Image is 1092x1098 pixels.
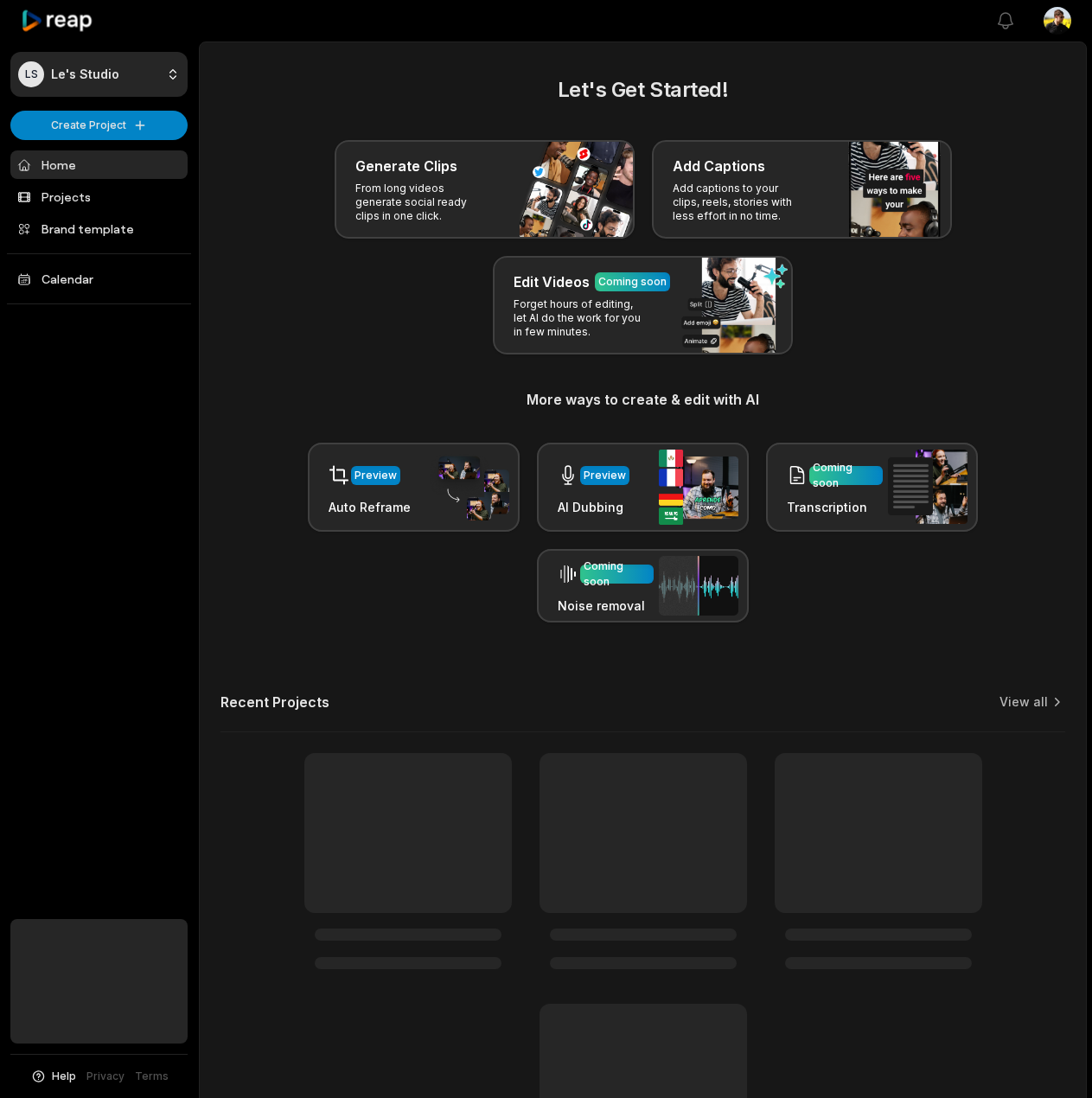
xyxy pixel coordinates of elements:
[355,156,457,176] h3: Generate Clips
[355,182,489,223] p: From long videos generate social ready clips in one click.
[584,559,650,590] div: Coming soon
[888,450,967,524] img: transcription.png
[813,460,879,491] div: Coming soon
[10,214,188,243] a: Brand template
[51,67,119,82] p: Le's Studio
[220,389,1065,410] h3: More ways to create & edit with AI
[30,1069,76,1084] button: Help
[220,693,329,711] h2: Recent Projects
[659,450,738,525] img: ai_dubbing.png
[329,498,411,516] h3: Auto Reframe
[10,111,188,140] button: Create Project
[999,693,1048,711] a: View all
[514,271,590,292] h3: Edit Videos
[659,556,738,616] img: noise_removal.png
[430,454,509,521] img: auto_reframe.png
[10,150,188,179] a: Home
[514,297,648,339] p: Forget hours of editing, let AI do the work for you in few minutes.
[584,468,626,483] div: Preview
[558,498,629,516] h3: AI Dubbing
[52,1069,76,1084] span: Help
[787,498,883,516] h3: Transcription
[18,61,44,87] div: LS
[354,468,397,483] div: Preview
[558,597,654,615] h3: Noise removal
[220,74,1065,105] h2: Let's Get Started!
[673,182,807,223] p: Add captions to your clips, reels, stories with less effort in no time.
[673,156,765,176] h3: Add Captions
[10,182,188,211] a: Projects
[135,1069,169,1084] a: Terms
[86,1069,125,1084] a: Privacy
[598,274,667,290] div: Coming soon
[10,265,188,293] a: Calendar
